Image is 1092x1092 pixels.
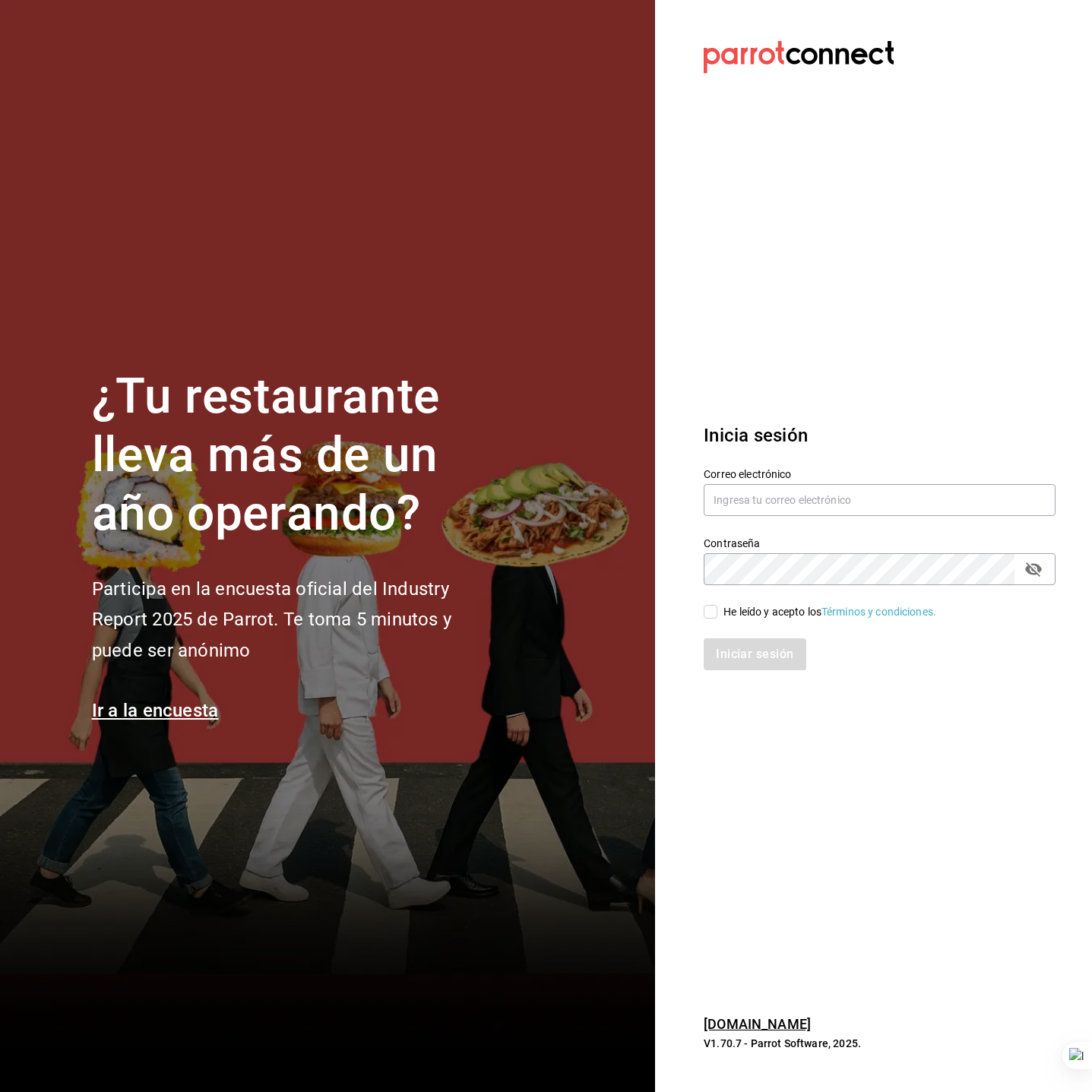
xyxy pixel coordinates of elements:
[704,1016,811,1032] a: [DOMAIN_NAME]
[723,604,936,620] div: He leído y acepto los
[92,574,502,666] h2: Participa en la encuesta oficial del Industry Report 2025 de Parrot. Te toma 5 minutos y puede se...
[704,422,1056,449] h3: Inicia sesión
[704,484,1056,516] input: Ingresa tu correo electrónico
[704,538,1056,549] label: Contraseña
[821,606,936,618] a: Términos y condiciones.
[92,700,219,721] a: Ir a la encuesta
[704,1036,1056,1051] p: V1.70.7 - Parrot Software, 2025.
[1021,556,1046,582] button: passwordField
[92,368,502,543] h1: ¿Tu restaurante lleva más de un año operando?
[704,469,1056,480] label: Correo electrónico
